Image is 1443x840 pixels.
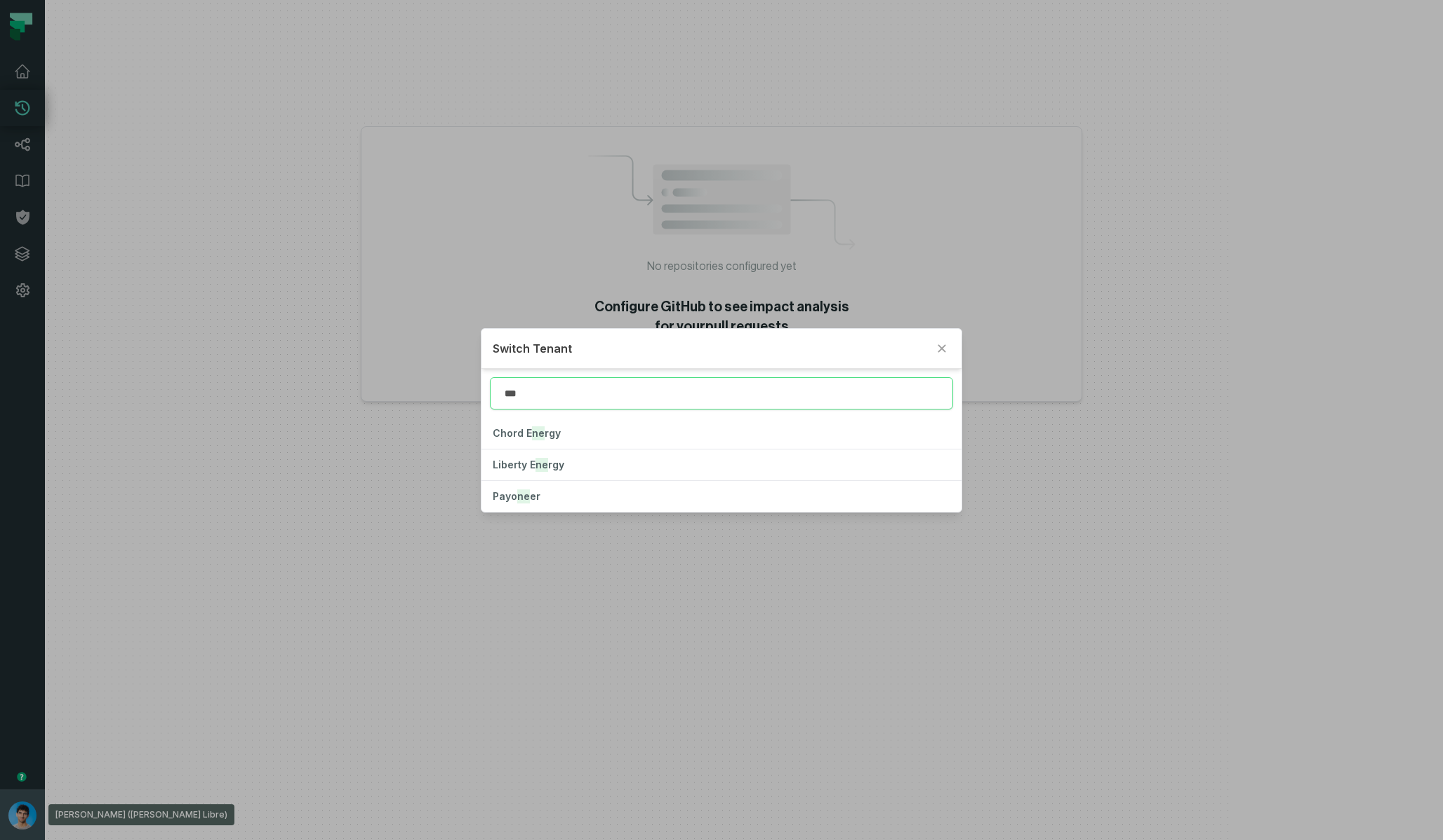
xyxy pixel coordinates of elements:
[933,340,950,357] button: Close
[532,426,545,440] mark: ne
[481,449,961,480] button: Liberty Energy
[481,418,961,449] button: Chord Energy
[517,489,530,503] mark: ne
[493,427,561,439] span: Chord E rgy
[536,458,548,472] mark: ne
[493,490,540,502] span: Payo er
[493,459,564,470] span: Liberty E rgy
[493,340,927,357] h2: Switch Tenant
[481,481,961,512] button: Payoneer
